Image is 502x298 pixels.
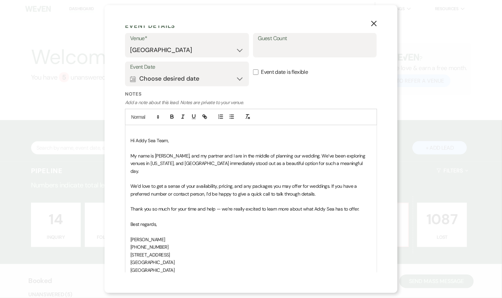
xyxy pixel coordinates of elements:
[258,34,372,44] label: Guest Count
[130,259,174,265] span: [GEOGRAPHIC_DATA]
[130,221,157,227] span: Best regards,
[130,244,168,250] span: [PHONE_NUMBER]
[130,267,174,273] span: [GEOGRAPHIC_DATA]
[130,153,366,174] span: My name is [PERSON_NAME], and my partner and I are in the middle of planning our wedding. We’ve b...
[125,99,377,106] p: Add a note about this lead. Notes are private to your venue.
[130,34,244,44] label: Venue*
[253,62,377,83] label: Event date is flexible
[130,206,359,212] span: Thank you so much for your time and help — we’re really excited to learn more about what Addy Sea...
[125,90,377,98] label: Notes
[253,69,258,75] input: Event date is flexible
[130,236,165,243] span: [PERSON_NAME]
[130,62,244,72] label: Event Date
[130,137,169,144] span: Hi Addy Sea Team,
[130,72,244,86] button: Choose desired date
[125,21,377,31] h5: Event Details
[130,252,170,258] span: [STREET_ADDRESS]
[130,183,358,197] span: We’d love to get a sense of your availability, pricing, and any packages you may offer for weddin...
